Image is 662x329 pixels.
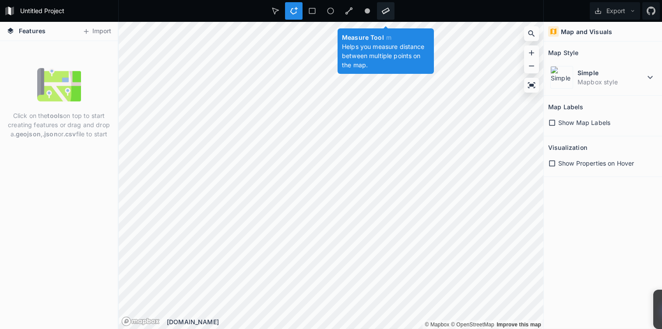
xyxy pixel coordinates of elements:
[78,24,116,38] button: Import
[577,68,645,77] dt: Simple
[121,316,160,326] a: Mapbox logo
[558,118,610,127] span: Show Map Labels
[342,42,430,69] p: Helps you measure distance between multiple points on the map.
[550,66,573,89] img: Simple
[425,322,449,328] a: Mapbox
[548,46,578,59] h2: Map Style
[386,34,391,41] span: m
[342,33,430,42] h4: Measure Tool
[558,159,634,168] span: Show Properties on Hover
[7,111,111,139] p: Click on the on top to start creating features or drag and drop a , or file to start
[548,141,587,154] h2: Visualization
[37,63,81,107] img: empty
[496,322,541,328] a: Map feedback
[548,100,583,114] h2: Map Labels
[577,77,645,87] dd: Mapbox style
[63,130,76,138] strong: .csv
[561,27,612,36] h4: Map and Visuals
[14,130,41,138] strong: .geojson
[42,130,58,138] strong: .json
[47,112,63,119] strong: tools
[167,317,543,326] div: [DOMAIN_NAME]
[451,322,494,328] a: OpenStreetMap
[590,2,640,20] button: Export
[19,26,46,35] span: Features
